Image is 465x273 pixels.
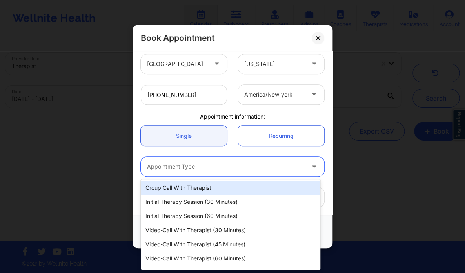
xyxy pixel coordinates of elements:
a: Recurring [238,126,324,146]
div: Group Call with Therapist [141,181,320,195]
div: Appointment information: [135,113,330,121]
div: Video-Call with Therapist (45 minutes) [141,237,320,251]
h2: Book Appointment [141,33,214,43]
div: america/new_york [244,85,305,104]
div: Video-Call with Therapist (30 minutes) [141,223,320,237]
div: Video-Call with Therapist (60 minutes) [141,251,320,266]
div: Initial Therapy Session (60 minutes) [141,209,320,223]
a: Single [141,126,227,146]
div: [US_STATE] [244,54,305,74]
div: Initial Therapy Session (30 minutes) [141,195,320,209]
div: [GEOGRAPHIC_DATA] [147,54,207,74]
input: Patient's Phone Number [141,85,227,105]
